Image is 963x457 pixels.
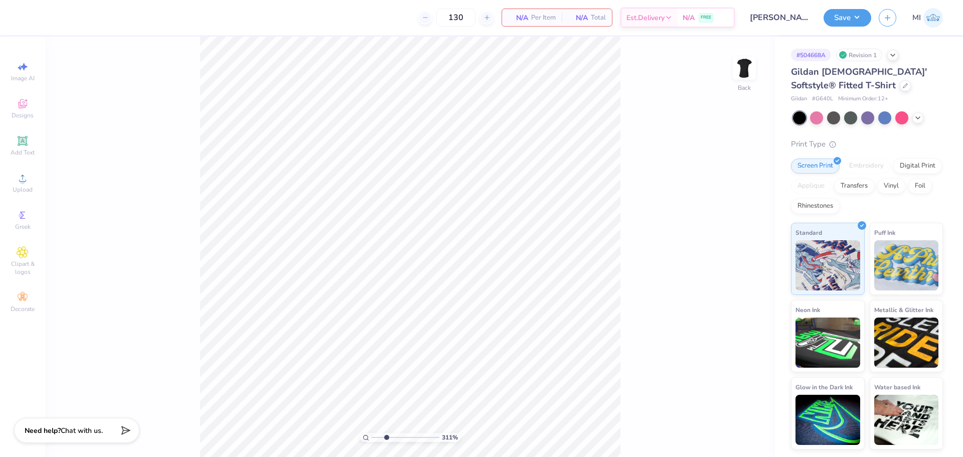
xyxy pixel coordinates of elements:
[531,13,556,23] span: Per Item
[442,433,458,442] span: 311 %
[912,8,943,28] a: MI
[436,9,475,27] input: – –
[734,58,754,78] img: Back
[791,66,927,91] span: Gildan [DEMOGRAPHIC_DATA]' Softstyle® Fitted T-Shirt
[15,223,31,231] span: Greek
[12,111,34,119] span: Designs
[742,8,816,28] input: Untitled Design
[795,395,860,445] img: Glow in the Dark Ink
[795,318,860,368] img: Neon Ink
[874,304,933,315] span: Metallic & Glitter Ink
[893,159,942,174] div: Digital Print
[791,138,943,150] div: Print Type
[25,426,61,435] strong: Need help?
[568,13,588,23] span: N/A
[795,382,853,392] span: Glow in the Dark Ink
[836,49,882,61] div: Revision 1
[824,9,871,27] button: Save
[591,13,606,23] span: Total
[874,240,939,290] img: Puff Ink
[11,148,35,157] span: Add Text
[908,179,932,194] div: Foil
[683,13,695,23] span: N/A
[626,13,665,23] span: Est. Delivery
[738,83,751,92] div: Back
[795,227,822,238] span: Standard
[5,260,40,276] span: Clipart & logos
[11,305,35,313] span: Decorate
[838,95,888,103] span: Minimum Order: 12 +
[874,395,939,445] img: Water based Ink
[791,95,807,103] span: Gildan
[795,304,820,315] span: Neon Ink
[791,49,831,61] div: # 504668A
[874,318,939,368] img: Metallic & Glitter Ink
[812,95,833,103] span: # G640L
[795,240,860,290] img: Standard
[923,8,943,28] img: Ma. Isabella Adad
[791,179,831,194] div: Applique
[11,74,35,82] span: Image AI
[791,159,840,174] div: Screen Print
[874,227,895,238] span: Puff Ink
[13,186,33,194] span: Upload
[912,12,921,24] span: MI
[61,426,103,435] span: Chat with us.
[791,199,840,214] div: Rhinestones
[874,382,920,392] span: Water based Ink
[834,179,874,194] div: Transfers
[701,14,711,21] span: FREE
[877,179,905,194] div: Vinyl
[843,159,890,174] div: Embroidery
[508,13,528,23] span: N/A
